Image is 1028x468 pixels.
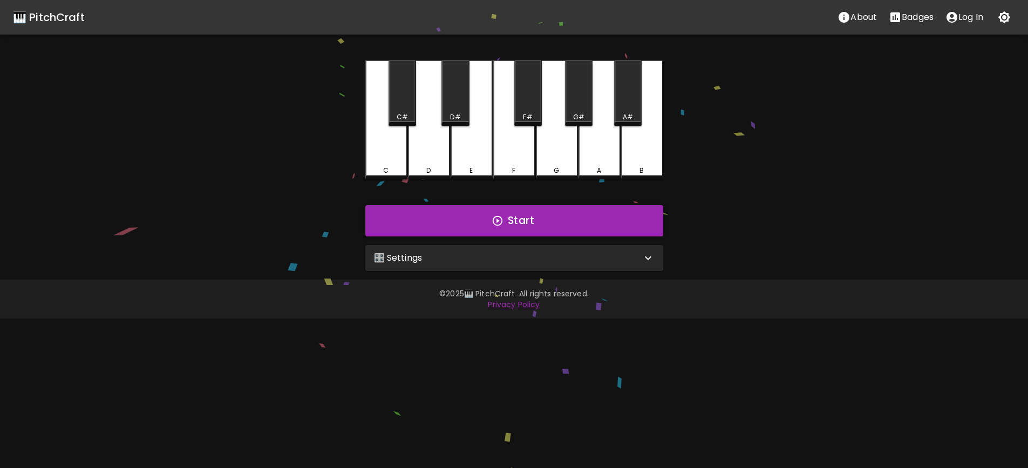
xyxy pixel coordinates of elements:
p: © 2025 🎹 PitchCraft. All rights reserved. [203,288,825,299]
div: A [597,166,601,175]
button: About [832,6,883,28]
div: 🎛️ Settings [365,245,663,271]
p: 🎛️ Settings [374,252,423,264]
button: account of current user [940,6,989,28]
div: G# [573,112,584,122]
button: Start [365,205,663,236]
div: D# [450,112,460,122]
div: F# [523,112,532,122]
a: 🎹 PitchCraft [13,9,85,26]
div: C# [397,112,408,122]
div: D [426,166,431,175]
div: A# [623,112,633,122]
a: Privacy Policy [488,299,540,310]
div: B [639,166,644,175]
button: Stats [883,6,940,28]
p: Badges [902,11,934,24]
p: Log In [958,11,983,24]
div: F [512,166,515,175]
p: About [850,11,877,24]
div: C [383,166,389,175]
div: G [554,166,559,175]
div: E [469,166,473,175]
